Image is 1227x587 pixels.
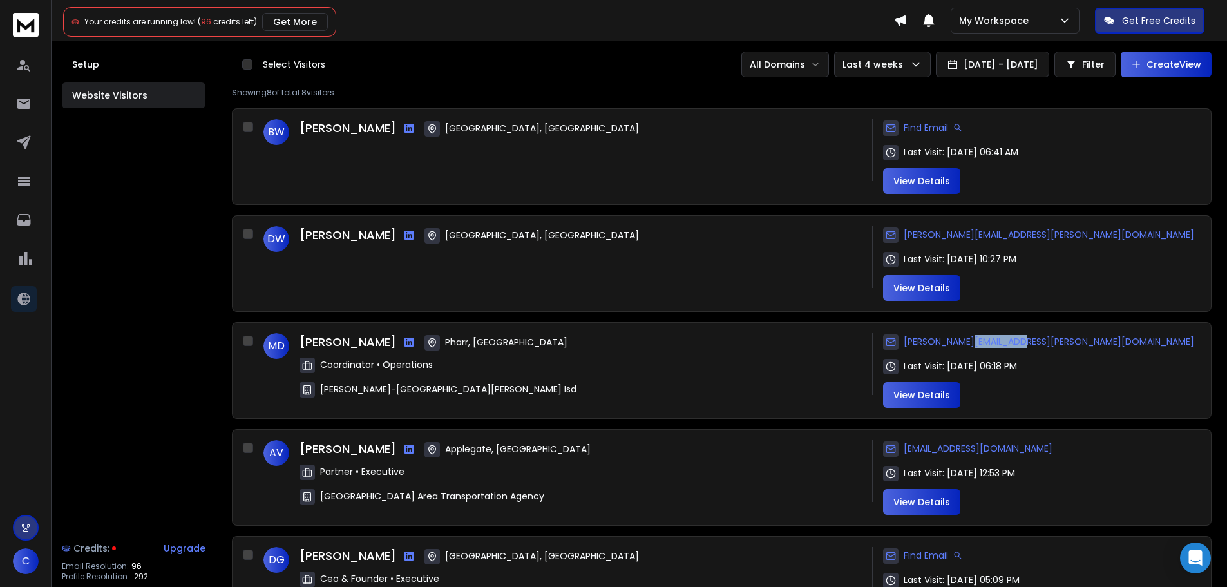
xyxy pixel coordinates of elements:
[445,443,591,456] span: Applegate, [GEOGRAPHIC_DATA]
[1121,52,1212,77] button: CreateView
[62,52,205,77] button: Setup
[445,122,639,135] span: [GEOGRAPHIC_DATA], [GEOGRAPHIC_DATA]
[320,490,544,503] span: [GEOGRAPHIC_DATA] Area Transportation Agency
[62,535,205,561] a: Credits:Upgrade
[842,58,908,71] p: Last 4 weeks
[320,572,439,585] span: Ceo & Founder • Executive
[904,228,1194,241] span: [PERSON_NAME][EMAIL_ADDRESS][PERSON_NAME][DOMAIN_NAME]
[62,561,129,572] p: Email Resolution:
[904,335,1194,348] span: [PERSON_NAME][EMAIL_ADDRESS][PERSON_NAME][DOMAIN_NAME]
[445,229,639,242] span: [GEOGRAPHIC_DATA], [GEOGRAPHIC_DATA]
[201,16,211,27] span: 96
[883,168,960,194] button: View Details
[883,275,960,301] button: View Details
[263,226,289,252] span: DW
[883,489,960,515] button: View Details
[232,88,1212,98] p: Showing 8 of total 8 visitors
[936,52,1049,77] button: [DATE] - [DATE]
[1122,14,1195,27] p: Get Free Credits
[84,16,196,27] span: Your credits are running low!
[904,146,1018,159] span: Last Visit: [DATE] 06:41 AM
[320,383,576,396] span: [PERSON_NAME]-[GEOGRAPHIC_DATA][PERSON_NAME] Isd
[164,542,205,555] div: Upgrade
[300,547,396,565] h3: [PERSON_NAME]
[263,440,289,466] span: AV
[263,119,289,145] span: BW
[198,16,257,27] span: ( credits left)
[262,13,328,31] button: Get More
[13,13,39,37] img: logo
[904,360,1017,372] span: Last Visit: [DATE] 06:18 PM
[300,226,396,244] h3: [PERSON_NAME]
[883,382,960,408] button: View Details
[134,572,148,582] span: 292
[263,547,289,573] span: DG
[834,52,931,77] button: Last 4 weeks
[263,333,289,359] span: MD
[263,58,325,71] p: Select Visitors
[883,119,962,136] div: Find Email
[13,548,39,574] button: C
[904,573,1020,586] span: Last Visit: [DATE] 05:09 PM
[62,572,131,582] p: Profile Resolution :
[741,52,829,77] button: All Domains
[1054,52,1116,77] button: Filter
[1180,543,1211,573] div: Open Intercom Messenger
[300,119,396,137] h3: [PERSON_NAME]
[1095,8,1204,34] button: Get Free Credits
[904,442,1052,455] span: [EMAIL_ADDRESS][DOMAIN_NAME]
[320,465,404,478] span: Partner • Executive
[73,542,109,555] span: Credits:
[883,547,962,564] div: Find Email
[904,253,1016,265] span: Last Visit: [DATE] 10:27 PM
[959,14,1034,27] p: My Workspace
[445,336,567,349] span: Pharr, [GEOGRAPHIC_DATA]
[904,467,1015,479] span: Last Visit: [DATE] 12:53 PM
[445,550,639,563] span: [GEOGRAPHIC_DATA], [GEOGRAPHIC_DATA]
[300,333,396,351] h3: [PERSON_NAME]
[300,440,396,458] h3: [PERSON_NAME]
[62,82,205,108] button: Website Visitors
[320,358,433,371] span: Coordinator • Operations
[131,561,142,572] span: 96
